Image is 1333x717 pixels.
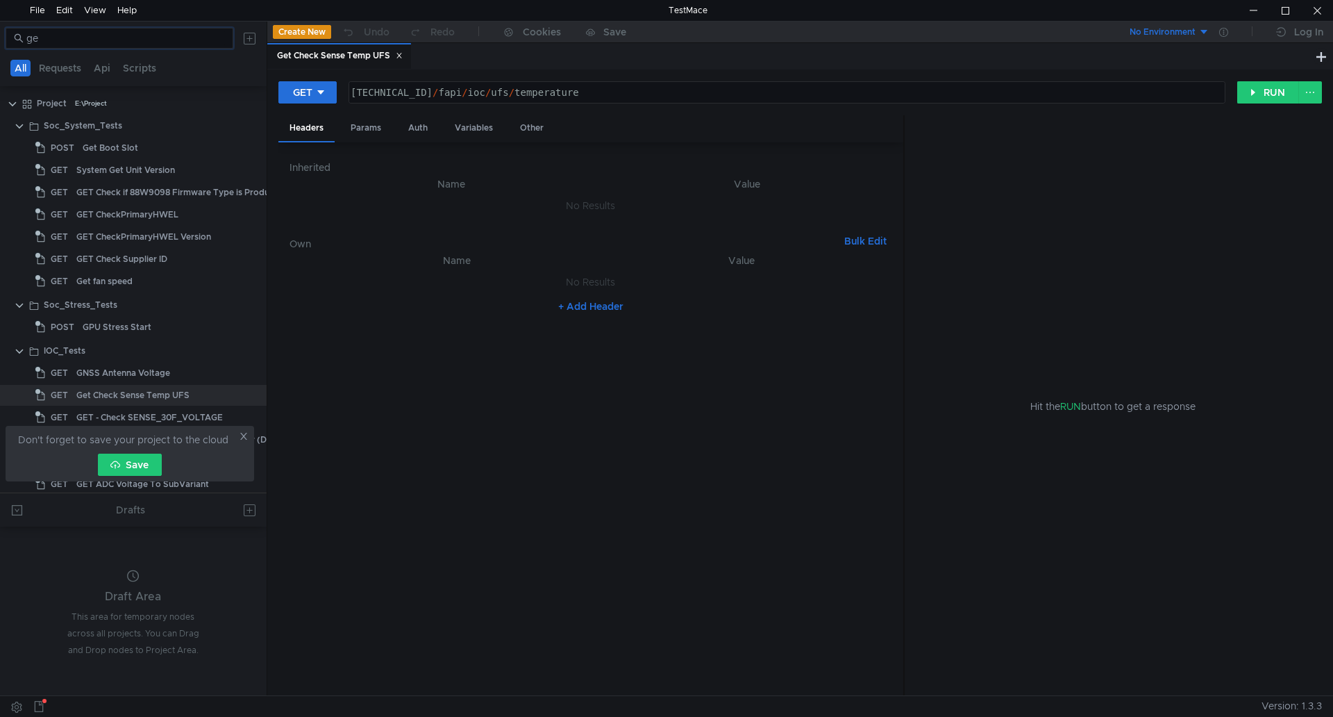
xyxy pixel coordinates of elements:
input: Search... [26,31,225,46]
div: GNSS Antenna Voltage [76,363,170,384]
button: No Environment [1113,21,1209,43]
div: Cookies [523,24,561,40]
div: Auth [397,115,439,141]
div: GET Check Supplier ID [76,249,167,270]
div: Soc_Stress_Tests [44,295,117,315]
div: IOC_Tests [44,340,85,361]
div: Other [509,115,555,141]
span: GET [51,226,68,247]
div: Undo [364,24,389,40]
div: GET Check if 88W9098 Firmware Type is Production [76,182,290,203]
nz-embed-empty: No Results [566,199,615,212]
span: GET [51,407,68,428]
span: GET [51,249,68,270]
div: GET - Check SENSE_30F_VOLTAGE [76,407,223,428]
span: GET [51,160,68,181]
button: Scripts [119,60,160,76]
span: Hit the button to get a response [1030,399,1196,414]
div: Get Boot Slot [83,138,138,158]
button: Save [98,454,162,476]
span: Don't forget to save your project to the cloud [18,431,228,448]
div: GET ADC Voltage To SubVariant [76,474,209,495]
span: GET [51,363,68,384]
div: Log In [1294,24,1323,40]
span: POST [51,138,74,158]
button: Undo [331,22,399,42]
div: Headers [278,115,335,142]
nz-embed-empty: No Results [566,276,615,288]
button: Bulk Edit [839,233,892,249]
th: Name [312,252,601,269]
button: + Add Header [553,298,629,315]
span: GET [51,271,68,292]
div: Project [37,93,67,114]
div: Variables [444,115,504,141]
div: GET CheckPrimaryHWEL [76,204,178,225]
div: Soc_System_Tests [44,115,122,136]
button: Api [90,60,115,76]
div: Save [603,27,626,37]
span: POST [51,317,74,338]
h6: Inherited [290,159,892,176]
div: Params [339,115,392,141]
h6: Own [290,236,839,252]
span: GET [51,385,68,406]
div: GPU Stress Start [83,317,151,338]
th: Name [301,176,602,192]
span: GET [51,204,68,225]
button: RUN [1237,81,1299,104]
div: Get Check Sense Temp UFS [76,385,190,406]
th: Value [601,252,881,269]
div: Redo [430,24,455,40]
button: Create New [273,25,331,39]
div: GET [293,85,312,100]
div: E:\Project [75,93,107,114]
span: GET [51,182,68,203]
button: Redo [399,22,464,42]
button: Requests [35,60,85,76]
span: GET [51,474,68,495]
div: Drafts [116,502,145,518]
span: RUN [1060,400,1081,413]
div: GET CheckPrimaryHWEL Version [76,226,211,247]
div: No Environment [1130,26,1196,39]
div: System Get Unit Version [76,160,175,181]
th: Value [602,176,892,192]
div: Get Check Sense Temp UFS [277,49,403,63]
div: Get fan speed [76,271,133,292]
button: GET [278,81,337,104]
span: Version: 1.3.3 [1261,696,1322,716]
button: All [10,60,31,76]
